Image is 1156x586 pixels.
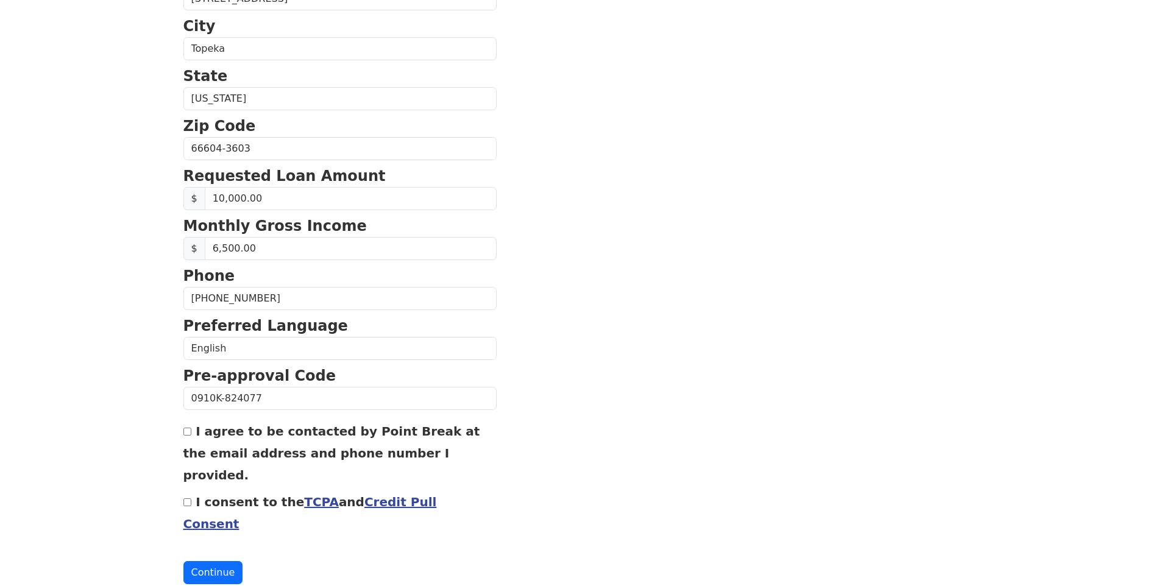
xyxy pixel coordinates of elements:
[183,561,243,584] button: Continue
[183,187,205,210] span: $
[183,68,228,85] strong: State
[183,118,256,135] strong: Zip Code
[183,317,348,334] strong: Preferred Language
[183,237,205,260] span: $
[183,215,497,237] p: Monthly Gross Income
[183,367,336,384] strong: Pre-approval Code
[183,495,437,531] label: I consent to the and
[183,287,497,310] input: Phone
[205,187,497,210] input: Requested Loan Amount
[304,495,339,509] a: TCPA
[183,267,235,284] strong: Phone
[183,18,216,35] strong: City
[183,37,497,60] input: City
[183,137,497,160] input: Zip Code
[183,424,480,482] label: I agree to be contacted by Point Break at the email address and phone number I provided.
[183,168,386,185] strong: Requested Loan Amount
[183,387,497,410] input: Pre-approval Code
[205,237,497,260] input: 0.00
